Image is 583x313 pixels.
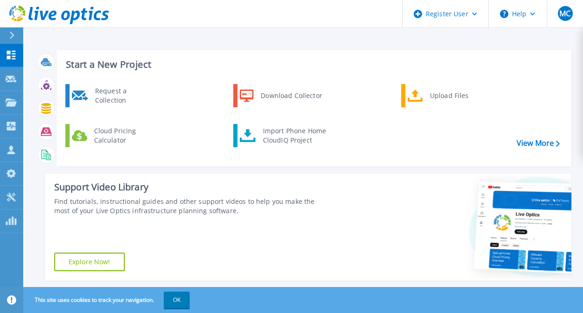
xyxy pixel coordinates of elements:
button: OK [164,292,190,308]
div: Download Collector [256,86,326,105]
a: View More [517,139,560,148]
div: Upload Files [425,86,494,105]
div: Support Video Library [54,181,328,193]
a: Request a Collection [65,84,160,107]
span: This site uses cookies to track your navigation. [26,292,190,308]
div: Import Phone Home CloudIQ Project [258,126,331,145]
a: Download Collector [233,84,328,107]
a: Cloud Pricing Calculator [65,124,160,147]
span: MC [559,10,570,17]
a: Upload Files [401,84,496,107]
div: Request a Collection [90,86,158,105]
div: Cloud Pricing Calculator [90,126,158,145]
h3: Start a New Project [66,59,559,70]
a: Explore Now! [54,253,125,271]
div: Find tutorials, instructional guides and other support videos to help you make the most of your L... [54,197,328,215]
